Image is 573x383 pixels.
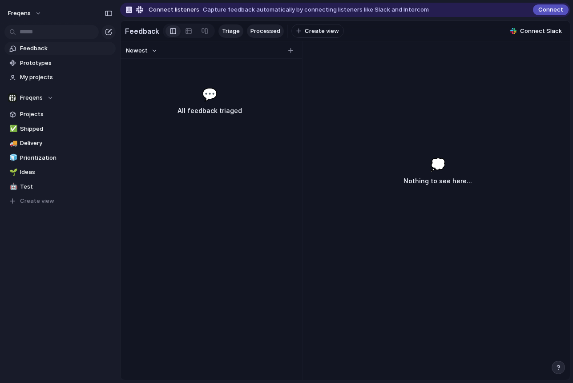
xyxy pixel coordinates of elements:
button: Connect Slack [507,24,565,38]
a: 🚚Delivery [4,137,116,150]
span: Capture feedback automatically by connecting listeners like Slack and Intercom [203,5,429,14]
a: ✅Shipped [4,122,116,136]
span: Ideas [20,168,113,177]
span: Delivery [20,139,113,148]
span: Newest [126,46,148,55]
button: Freqens [4,91,116,105]
span: Triage [222,27,240,36]
div: ✅ [9,124,16,134]
span: Create view [20,197,54,206]
a: Processed [247,24,284,38]
a: 🌱Ideas [4,165,116,179]
span: Prototypes [20,59,113,68]
a: Feedback [4,42,116,55]
button: 🌱 [8,168,17,177]
span: My projects [20,73,113,82]
button: Freqens [4,6,46,20]
span: Processed [250,27,280,36]
button: Connect [533,4,569,15]
span: 💬 [202,85,218,104]
h3: Nothing to see here... [404,176,472,186]
button: Newest [125,45,159,56]
div: 🌱 [9,167,16,177]
button: 🧊 [8,153,17,162]
a: Triage [218,24,243,38]
div: 🤖 [9,181,16,192]
a: Prototypes [4,56,116,70]
span: Freqens [8,9,31,18]
span: Shipped [20,125,113,133]
button: Create view [291,24,344,38]
span: Feedback [20,44,113,53]
span: 💭 [430,155,446,174]
button: 🤖 [8,182,17,191]
button: 🚚 [8,139,17,148]
span: Connect listeners [149,5,199,14]
a: My projects [4,71,116,84]
span: Prioritization [20,153,113,162]
span: Create view [305,27,339,36]
span: Test [20,182,113,191]
button: Create view [4,194,116,208]
h3: All feedback triaged [141,105,278,116]
div: 🧊 [9,153,16,163]
span: Connect Slack [520,27,562,36]
button: ✅ [8,125,17,133]
h2: Feedback [125,26,159,36]
a: Projects [4,108,116,121]
span: Connect [538,5,563,14]
span: Freqens [20,93,43,102]
div: 🚚 [9,138,16,149]
span: Projects [20,110,113,119]
a: 🧊Prioritization [4,151,116,165]
a: 🤖Test [4,180,116,194]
